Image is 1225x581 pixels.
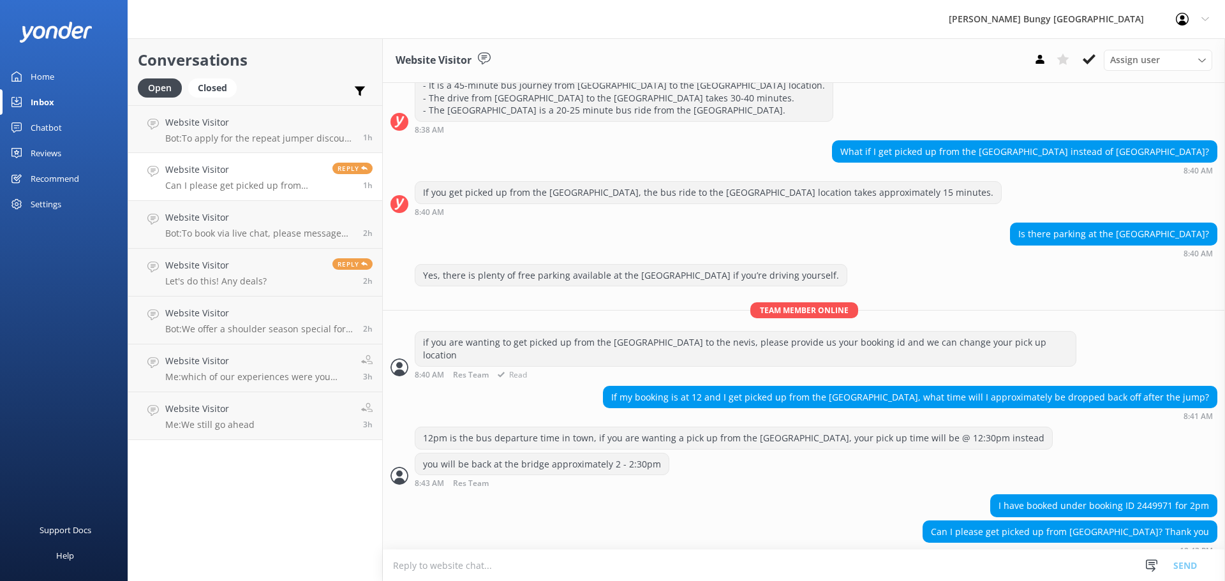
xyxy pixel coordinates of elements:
div: Aug 22 2025 08:38am (UTC +12:00) Pacific/Auckland [415,125,833,134]
div: Support Docs [40,517,91,543]
div: Chatbot [31,115,62,140]
div: If you get picked up from the [GEOGRAPHIC_DATA], the bus ride to the [GEOGRAPHIC_DATA] location t... [415,182,1001,203]
span: Res Team [453,371,489,379]
div: Aug 22 2025 08:40am (UTC +12:00) Pacific/Auckland [1010,249,1217,258]
div: Can I please get picked up from [GEOGRAPHIC_DATA]? Thank you [923,521,1217,543]
p: Me: We still go ahead [165,419,255,430]
a: Closed [188,80,243,94]
div: if you are wanting to get picked up from the [GEOGRAPHIC_DATA] to the nevis, please provide us yo... [415,332,1076,365]
span: Reply [332,163,373,174]
p: Me: which of our experiences were you after? [165,371,352,383]
strong: 8:40 AM [415,371,444,379]
a: Website VisitorBot:To book via live chat, please message on here between 8.30am-5pm NZST daily, w... [128,201,382,249]
strong: 12:43 PM [1180,547,1213,555]
strong: 8:40 AM [1184,167,1213,175]
h4: Website Visitor [165,354,352,368]
p: Bot: To book via live chat, please message on here between 8.30am-5pm NZST daily, where a friendl... [165,228,353,239]
div: Home [31,64,54,89]
span: Aug 22 2025 11:46am (UTC +12:00) Pacific/Auckland [363,323,373,334]
div: Open [138,78,182,98]
div: Recommend [31,166,79,191]
div: If my booking is at 12 and I get picked up from the [GEOGRAPHIC_DATA], what time will I approxima... [604,386,1217,408]
div: Is there parking at the [GEOGRAPHIC_DATA]? [1011,223,1217,245]
strong: 8:40 AM [1184,250,1213,258]
p: Bot: To apply for the repeat jumper discount via chat, please message between 8.30am-5pm NZST dai... [165,133,353,144]
div: Yes, there is plenty of free parking available at the [GEOGRAPHIC_DATA] if you’re driving yourself. [415,265,847,286]
span: Team member online [750,302,858,318]
h4: Website Visitor [165,306,353,320]
h4: Website Visitor [165,402,255,416]
span: Aug 22 2025 12:43pm (UTC +12:00) Pacific/Auckland [363,180,373,191]
a: Website VisitorMe:We still go ahead3h [128,392,382,440]
span: Read [493,371,527,379]
div: Aug 22 2025 08:40am (UTC +12:00) Pacific/Auckland [415,370,1076,379]
a: Website VisitorBot:We offer a shoulder season special for the Kawarau Bridge Bungy with Media fro... [128,297,382,344]
div: Settings [31,191,61,217]
h4: Website Visitor [165,258,267,272]
a: Website VisitorCan I please get picked up from [GEOGRAPHIC_DATA]? Thank youReply1h [128,153,382,201]
span: Aug 22 2025 12:18pm (UTC +12:00) Pacific/Auckland [363,228,373,239]
span: Aug 22 2025 10:59am (UTC +12:00) Pacific/Auckland [363,371,373,382]
a: Website VisitorBot:To apply for the repeat jumper discount via chat, please message between 8.30a... [128,105,382,153]
p: Can I please get picked up from [GEOGRAPHIC_DATA]? Thank you [165,180,323,191]
div: Aug 22 2025 08:40am (UTC +12:00) Pacific/Auckland [832,166,1217,175]
div: Inbox [31,89,54,115]
a: Website VisitorMe:which of our experiences were you after?3h [128,344,382,392]
a: Website VisitorLet's do this! Any deals?Reply2h [128,249,382,297]
p: Bot: We offer a shoulder season special for the Kawarau Bridge Bungy with Media from the [DATE] t... [165,323,353,335]
h4: Website Visitor [165,115,353,129]
h2: Conversations [138,48,373,72]
h4: Website Visitor [165,210,353,224]
div: Reviews [31,140,61,166]
div: Assign User [1104,50,1212,70]
div: 12pm is the bus departure time in town, if you are wanting a pick up from the [GEOGRAPHIC_DATA], ... [415,427,1052,449]
h3: Website Visitor [396,52,471,69]
div: Help [56,543,74,568]
div: Aug 22 2025 08:41am (UTC +12:00) Pacific/Auckland [603,411,1217,420]
div: you will be back at the bridge approximately 2 - 2:30pm [415,453,669,475]
strong: 8:38 AM [415,126,444,134]
div: Closed [188,78,237,98]
span: Aug 22 2025 01:05pm (UTC +12:00) Pacific/Auckland [363,132,373,143]
a: Open [138,80,188,94]
strong: 8:41 AM [1184,413,1213,420]
p: Let's do this! Any deals? [165,276,267,287]
strong: 8:43 AM [415,480,444,488]
div: What if I get picked up from the [GEOGRAPHIC_DATA] instead of [GEOGRAPHIC_DATA]? [833,141,1217,163]
span: Aug 22 2025 12:13pm (UTC +12:00) Pacific/Auckland [363,276,373,286]
div: - It is a 45-minute bus journey from [GEOGRAPHIC_DATA] to the [GEOGRAPHIC_DATA] location. - The d... [415,75,833,121]
div: Aug 22 2025 08:40am (UTC +12:00) Pacific/Auckland [415,207,1002,216]
div: I have booked under booking ID 2449971 for 2pm [991,495,1217,517]
div: Aug 22 2025 12:43pm (UTC +12:00) Pacific/Auckland [923,546,1217,555]
h4: Website Visitor [165,163,323,177]
img: yonder-white-logo.png [19,22,93,43]
strong: 8:40 AM [415,209,444,216]
span: Aug 22 2025 10:48am (UTC +12:00) Pacific/Auckland [363,419,373,430]
span: Reply [332,258,373,270]
span: Res Team [453,480,489,488]
span: Assign user [1110,53,1160,67]
div: Aug 22 2025 08:43am (UTC +12:00) Pacific/Auckland [415,478,669,488]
